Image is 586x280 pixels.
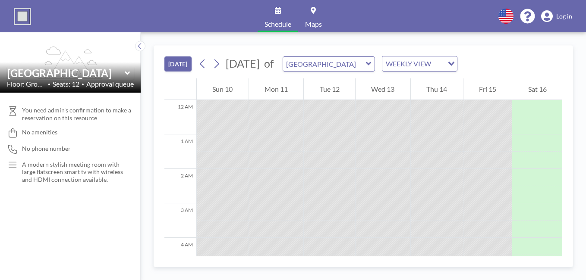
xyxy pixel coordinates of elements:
div: Sun 10 [197,78,249,100]
div: 12 AM [164,100,196,134]
div: 1 AM [164,134,196,169]
div: Thu 14 [411,78,463,100]
span: of [264,57,274,70]
span: [DATE] [226,57,260,70]
span: Maps [305,21,322,28]
span: Approval queue [86,80,134,88]
div: Wed 13 [356,78,410,100]
div: 4 AM [164,238,196,272]
button: [DATE] [164,56,192,72]
input: Vista Meeting Room [283,57,366,71]
div: Sat 16 [512,78,562,100]
div: Mon 11 [249,78,304,100]
div: Tue 12 [304,78,355,100]
img: organization-logo [14,8,31,25]
span: WEEKLY VIEW [384,58,433,69]
div: 3 AM [164,203,196,238]
a: Log in [541,10,572,22]
input: Search for option [434,58,443,69]
div: Fri 15 [463,78,512,100]
span: • [82,81,84,87]
span: Schedule [265,21,291,28]
input: Vista Meeting Room [7,67,125,79]
div: Search for option [382,56,457,71]
span: Floor: Ground Fl... [7,80,46,88]
span: • [48,81,50,87]
div: 2 AM [164,169,196,203]
span: Log in [556,12,572,20]
span: You need admin's confirmation to make a reservation on this resource [22,106,134,121]
p: A modern stylish meeting room with large flatscreen smart tv with wireless and HDMI connection av... [22,161,123,184]
span: No phone number [22,145,71,152]
span: Seats: 12 [53,80,79,88]
span: No amenities [22,128,57,136]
